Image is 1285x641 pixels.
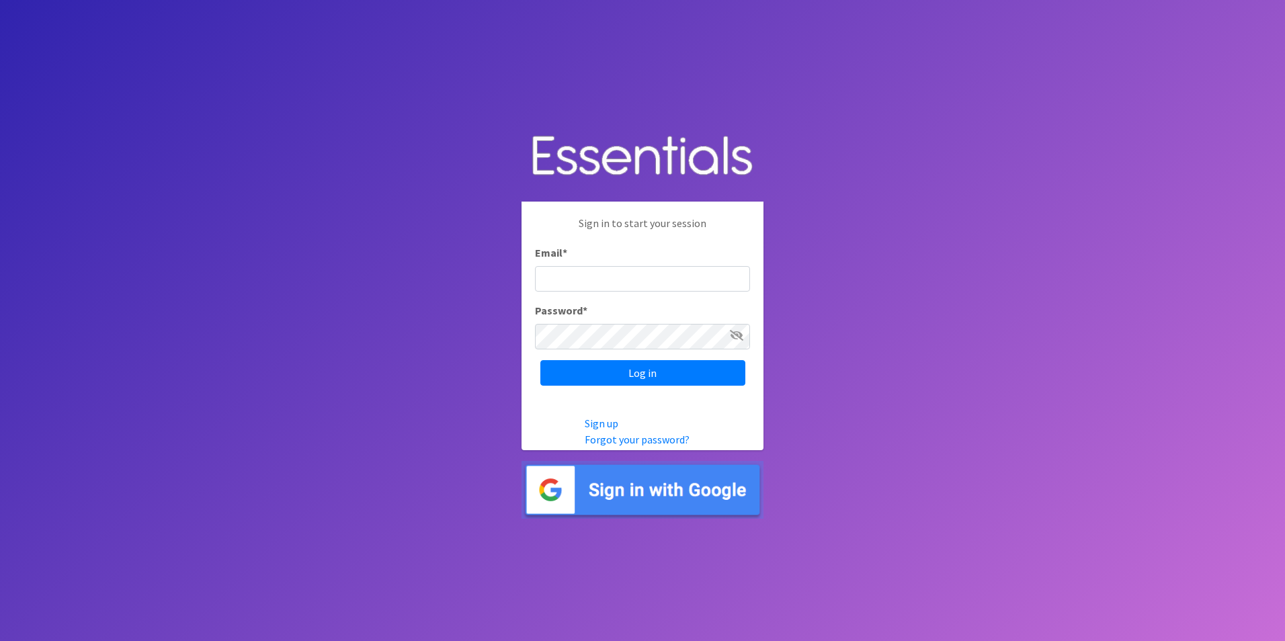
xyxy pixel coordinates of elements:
[535,245,567,261] label: Email
[522,461,763,519] img: Sign in with Google
[585,433,690,446] a: Forgot your password?
[522,122,763,191] img: Human Essentials
[535,215,750,245] p: Sign in to start your session
[583,304,587,317] abbr: required
[563,246,567,259] abbr: required
[585,417,618,430] a: Sign up
[540,360,745,386] input: Log in
[535,302,587,318] label: Password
